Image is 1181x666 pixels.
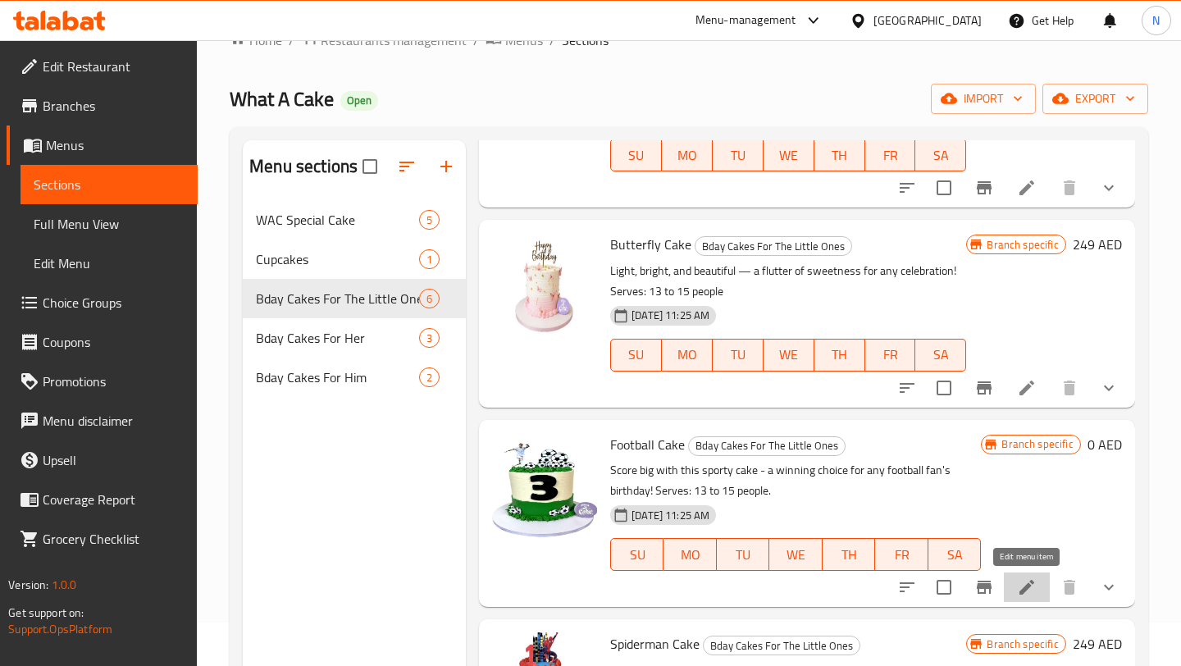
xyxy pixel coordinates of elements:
a: Support.OpsPlatform [8,618,112,640]
span: TU [719,343,757,367]
a: Choice Groups [7,283,197,322]
span: N [1152,11,1160,30]
span: Bday Cakes For The Little Ones [689,436,845,455]
button: show more [1089,568,1129,607]
span: TH [821,144,859,167]
button: SU [610,339,662,372]
button: sort-choices [887,168,927,208]
button: export [1042,84,1148,114]
span: TU [723,543,764,567]
p: Score big with this sporty cake - a winning choice for any football fan's birthday! Serves: 13 to... [610,460,981,501]
a: Upsell [7,440,197,480]
nav: Menu sections [243,194,466,404]
span: Sort sections [387,147,426,186]
button: sort-choices [887,368,927,408]
button: show more [1089,168,1129,208]
span: export [1056,89,1135,109]
button: MO [663,538,717,571]
span: Football Cake [610,432,685,457]
span: import [944,89,1023,109]
span: Upsell [43,450,184,470]
span: WE [776,543,816,567]
a: Sections [21,165,197,204]
button: Branch-specific-item [964,168,1004,208]
button: SU [610,538,663,571]
span: Branches [43,96,184,116]
button: SA [915,139,966,171]
a: Home [230,30,282,50]
span: SU [618,343,655,367]
span: WE [770,144,808,167]
img: Football Cake [492,433,597,538]
span: Sections [562,30,609,50]
div: WAC Special Cake5 [243,200,466,239]
span: Open [340,94,378,107]
a: Grocery Checklist [7,519,197,559]
button: WE [769,538,823,571]
span: 1 [420,252,439,267]
span: Bday Cakes For The Little Ones [704,636,860,655]
span: Sections [34,175,184,194]
span: Branch specific [995,436,1079,452]
span: Promotions [43,372,184,391]
li: / [289,30,294,50]
div: Bday Cakes For Her3 [243,318,466,358]
span: SU [618,543,657,567]
a: Edit menu item [1017,178,1037,198]
span: Get support on: [8,602,84,623]
span: 1.0.0 [52,574,77,595]
svg: Show Choices [1099,378,1119,398]
div: items [419,367,440,387]
a: Full Menu View [21,204,197,244]
span: Edit Menu [34,253,184,273]
button: MO [662,339,713,372]
h2: Menu sections [249,154,358,179]
img: Butterfly Cake [492,233,597,338]
a: Edit Restaurant [7,47,197,86]
button: Branch-specific-item [964,368,1004,408]
button: MO [662,139,713,171]
div: WAC Special Cake [256,210,419,230]
button: SA [915,339,966,372]
span: SU [618,144,655,167]
button: SA [928,538,982,571]
span: 3 [420,331,439,346]
a: Menu disclaimer [7,401,197,440]
span: Branch specific [980,636,1065,652]
div: Cupcakes1 [243,239,466,279]
span: Select to update [927,171,961,205]
span: Grocery Checklist [43,529,184,549]
button: delete [1050,568,1089,607]
div: Bday Cakes For The Little Ones [703,636,860,655]
button: TU [713,139,764,171]
div: Bday Cakes For The Little Ones [688,436,846,456]
a: Menus [7,125,197,165]
button: FR [865,139,916,171]
a: Edit menu item [1017,378,1037,398]
span: What A Cake [230,80,334,117]
span: Select to update [927,371,961,405]
a: Branches [7,86,197,125]
button: Branch-specific-item [964,568,1004,607]
h6: 0 AED [1088,433,1122,456]
button: TH [814,139,865,171]
span: MO [670,543,710,567]
span: FR [882,543,922,567]
li: / [473,30,479,50]
span: Bday Cakes For Him [256,367,419,387]
span: Select to update [927,570,961,604]
button: import [931,84,1036,114]
span: SA [922,343,960,367]
span: Coverage Report [43,490,184,509]
button: SU [610,139,662,171]
span: Version: [8,574,48,595]
span: [DATE] 11:25 AM [625,508,716,523]
span: SA [922,144,960,167]
span: TU [719,144,757,167]
button: TH [823,538,876,571]
span: Bday Cakes For The Little Ones [256,289,419,308]
div: items [419,289,440,308]
div: Bday Cakes For The Little Ones [695,236,852,256]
